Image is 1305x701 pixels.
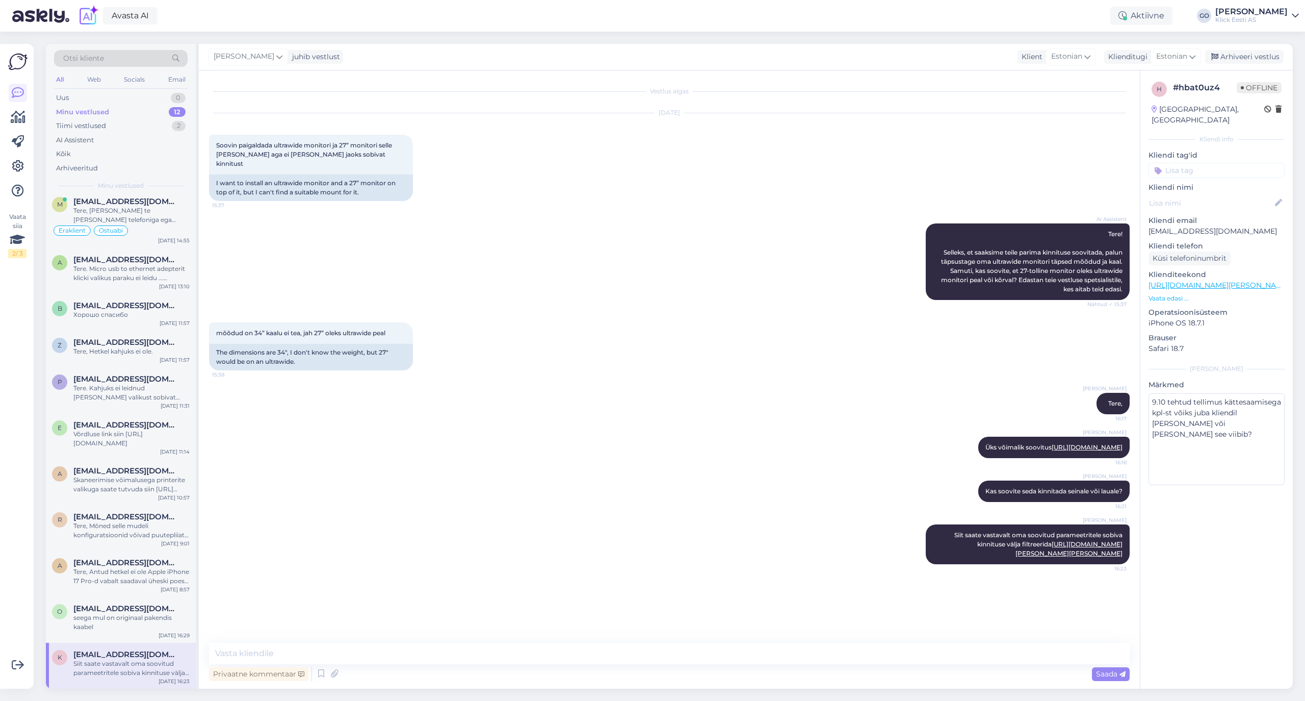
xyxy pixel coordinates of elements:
[1173,82,1237,94] div: # hbat0uz4
[73,659,190,678] div: Siit saate vastavalt oma soovitud parameetritele sobiva kinnituse välja filtreerida [URL][DOMAIN_...
[56,149,71,159] div: Kõik
[73,558,179,567] span: arustetonis@gmail.com
[160,356,190,364] div: [DATE] 11:57
[1052,443,1123,451] a: [URL][DOMAIN_NAME]
[1149,215,1285,226] p: Kliendi email
[73,475,190,494] div: Skaneerimise võimalusega printerite valikuga saate tutvuda siin [URL][DOMAIN_NAME][PERSON_NAME]
[73,420,179,430] span: elerin.oovel@gmail.com
[1205,50,1284,64] div: Arhiveeri vestlus
[73,255,179,264] span: alarrandal@gmail.com
[8,212,27,258] div: Vaata siia
[1149,197,1273,209] input: Lisa nimi
[73,197,179,206] span: marekuibu@gmail.com
[58,305,62,312] span: b
[1215,8,1299,24] a: [PERSON_NAME]Klick Eesti AS
[159,632,190,639] div: [DATE] 16:29
[158,237,190,244] div: [DATE] 14:55
[57,201,63,208] span: m
[73,347,190,356] div: Tere, Hetkel kahjuks ei ole.
[1088,415,1127,422] span: 16:17
[56,135,94,145] div: AI Assistent
[169,107,186,117] div: 12
[58,562,62,569] span: a
[941,230,1124,293] span: Tere! Selleks, et saaksime teile parima kinnituse soovitada, palun täpsustage oma ultrawide monit...
[98,181,144,190] span: Minu vestlused
[54,73,66,86] div: All
[209,667,308,681] div: Privaatne kommentaar
[216,141,394,167] span: Soovin paigaldada ultrawide monitori ja 27” monitori selle [PERSON_NAME] aga ei [PERSON_NAME] jao...
[73,206,190,224] div: Tere, [PERSON_NAME] te [PERSON_NAME] telefoniga ega voogedasta filme siis 5g ei [PERSON_NAME] mär...
[59,228,86,234] span: Eraklient
[209,87,1130,96] div: Vestlus algas
[73,567,190,586] div: Tere, Antud hetkel ei ole Apple iPhone 17 Pro-d vabalt saadaval üheski poes. Nende järele on väga...
[1149,163,1285,178] input: Lisa tag
[1152,104,1264,126] div: [GEOGRAPHIC_DATA], [GEOGRAPHIC_DATA]
[216,329,385,337] span: mõõdud on 34” kaalu ei tea, jah 27” oleks ultrawide peal
[1197,9,1211,23] div: GO
[73,613,190,632] div: seega mul on originaal pakendis kaabel
[1051,51,1082,62] span: Estonian
[73,430,190,448] div: Võrdluse link siin [URL][DOMAIN_NAME]
[1149,150,1285,161] p: Kliendi tag'id
[1149,364,1285,373] div: [PERSON_NAME]
[85,73,103,86] div: Web
[122,73,147,86] div: Socials
[73,512,179,521] span: raigo.randes@gmail.com
[1149,333,1285,343] p: Brauser
[1149,241,1285,252] p: Kliendi telefon
[56,121,106,131] div: Tiimi vestlused
[171,93,186,103] div: 0
[159,678,190,685] div: [DATE] 16:23
[1015,540,1123,557] a: [URL][DOMAIN_NAME][PERSON_NAME][PERSON_NAME]
[58,424,62,432] span: e
[1215,16,1288,24] div: Klick Eesti AS
[161,540,190,547] div: [DATE] 9:01
[288,52,340,62] div: juhib vestlust
[8,249,27,258] div: 2 / 3
[212,202,250,209] span: 15:37
[985,487,1123,495] span: Kas soovite seda kinnitada seinale või lauale?
[58,470,62,478] span: a
[1017,52,1042,62] div: Klient
[73,650,179,659] span: kriss123x@gmail.com
[73,374,179,384] span: pusspeeter@gmail.com
[1149,294,1285,303] p: Vaata edasi ...
[1110,7,1172,25] div: Aktiivne
[1237,82,1282,93] span: Offline
[1149,269,1285,280] p: Klienditeekond
[209,108,1130,117] div: [DATE]
[166,73,188,86] div: Email
[58,378,62,386] span: p
[1088,459,1127,466] span: 16:18
[57,608,62,615] span: o
[158,494,190,502] div: [DATE] 10:57
[954,531,1124,557] span: Siit saate vastavalt oma soovitud parameetritele sobiva kinnituse välja filtreerida
[1149,135,1285,144] div: Kliendi info
[1083,385,1127,392] span: [PERSON_NAME]
[1104,52,1147,62] div: Klienditugi
[159,283,190,290] div: [DATE] 13:10
[214,51,274,62] span: [PERSON_NAME]
[99,228,123,234] span: Ostuabi
[209,174,413,201] div: I want to install an ultrawide monitor and a 27” monitor on top of it, but I can't find a suitabl...
[1149,318,1285,329] p: iPhone OS 18.7.1
[1088,215,1127,223] span: AI Assistent
[56,93,69,103] div: Uus
[73,521,190,540] div: Tere, Mõned selle mudeli konfiguratsioonid võivad puutepliiatsi sisaldada, teised mitte. See sõlt...
[1088,503,1127,510] span: 16:21
[1149,182,1285,193] p: Kliendi nimi
[1108,399,1123,407] span: Tere,
[1157,85,1162,93] span: h
[73,384,190,402] div: Tere. Kahjuks ei leidnud [PERSON_NAME] valikust sobivat toitekaablit.
[63,53,104,64] span: Otsi kliente
[1156,51,1187,62] span: Estonian
[209,344,413,370] div: The dimensions are 34", I don't know the weight, but 27" would be on an ultrawide.
[985,443,1123,451] span: Üks võimalik soovitus
[1149,226,1285,237] p: [EMAIL_ADDRESS][DOMAIN_NAME]
[73,264,190,283] div: Tere. Micro usb to ethernet adepterit klicki valikus paraku ei leidu ... tõenäoliselt leiate sell...
[1087,301,1127,308] span: Nähtud ✓ 15:37
[1088,565,1127,572] span: 16:23
[103,7,158,24] a: Avasta AI
[73,604,179,613] span: oolkarlerik05@gmail.com
[58,516,62,523] span: r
